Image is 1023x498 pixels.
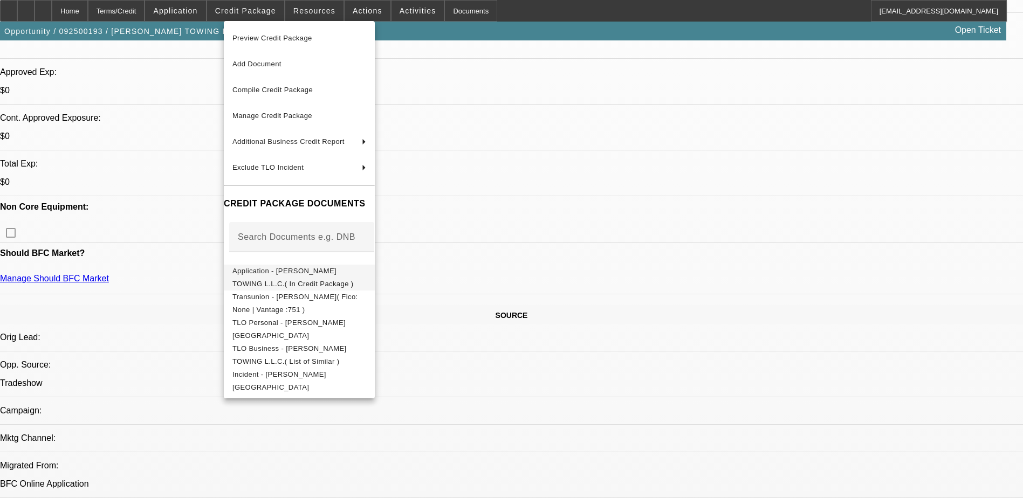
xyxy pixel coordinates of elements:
[224,316,375,342] button: TLO Personal - Jackson, Lillie
[224,342,375,368] button: TLO Business - JACKSON TOWING L.L.C.( List of Similar )
[232,293,358,314] span: Transunion - [PERSON_NAME]( Fico: None | Vantage :751 )
[232,370,326,391] span: Incident - [PERSON_NAME][GEOGRAPHIC_DATA]
[232,86,313,94] span: Compile Credit Package
[238,232,355,241] mat-label: Search Documents e.g. DNB
[232,344,347,365] span: TLO Business - [PERSON_NAME] TOWING L.L.C.( List of Similar )
[232,267,354,288] span: Application - [PERSON_NAME] TOWING L.L.C.( In Credit Package )
[224,197,375,210] h4: CREDIT PACKAGE DOCUMENTS
[232,137,345,146] span: Additional Business Credit Report
[224,265,375,290] button: Application - JACKSON TOWING L.L.C.( In Credit Package )
[232,163,304,171] span: Exclude TLO Incident
[224,290,375,316] button: Transunion - Jackson, Lillie( Fico: None | Vantage :751 )
[232,112,312,120] span: Manage Credit Package
[232,319,346,340] span: TLO Personal - [PERSON_NAME][GEOGRAPHIC_DATA]
[224,368,375,394] button: Incident - Jackson, Lillie
[232,34,312,42] span: Preview Credit Package
[232,60,282,68] span: Add Document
